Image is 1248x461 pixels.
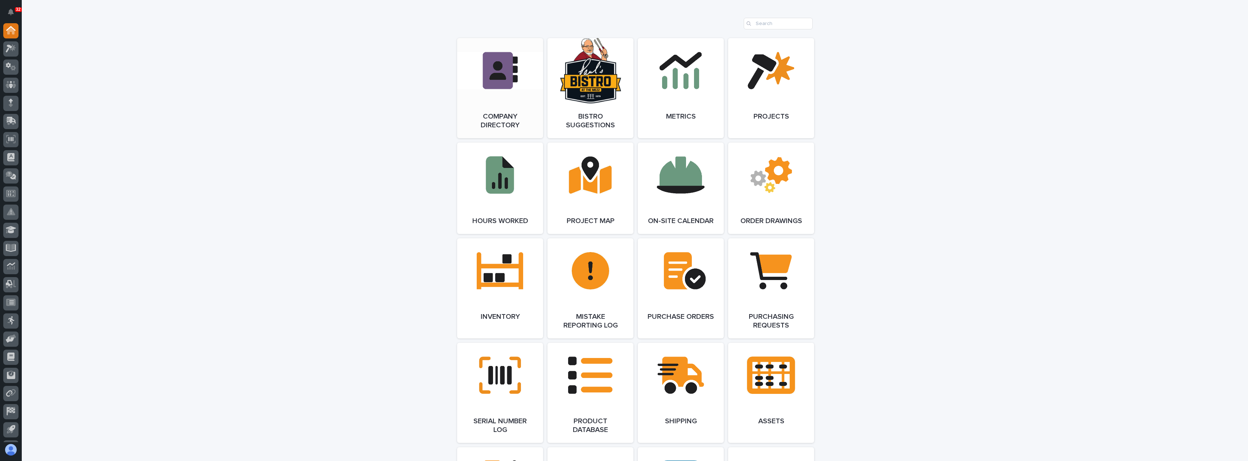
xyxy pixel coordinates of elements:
[744,18,813,29] input: Search
[547,38,633,138] a: Bistro Suggestions
[547,238,633,338] a: Mistake Reporting Log
[457,238,543,338] a: Inventory
[457,143,543,234] a: Hours Worked
[16,7,21,12] p: 32
[457,343,543,443] a: Serial Number Log
[728,343,814,443] a: Assets
[638,143,724,234] a: On-Site Calendar
[638,238,724,338] a: Purchase Orders
[638,343,724,443] a: Shipping
[3,4,19,20] button: Notifications
[728,38,814,138] a: Projects
[547,343,633,443] a: Product Database
[547,143,633,234] a: Project Map
[728,238,814,338] a: Purchasing Requests
[638,38,724,138] a: Metrics
[3,442,19,457] button: users-avatar
[9,9,19,20] div: Notifications32
[728,143,814,234] a: Order Drawings
[457,38,543,138] a: Company Directory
